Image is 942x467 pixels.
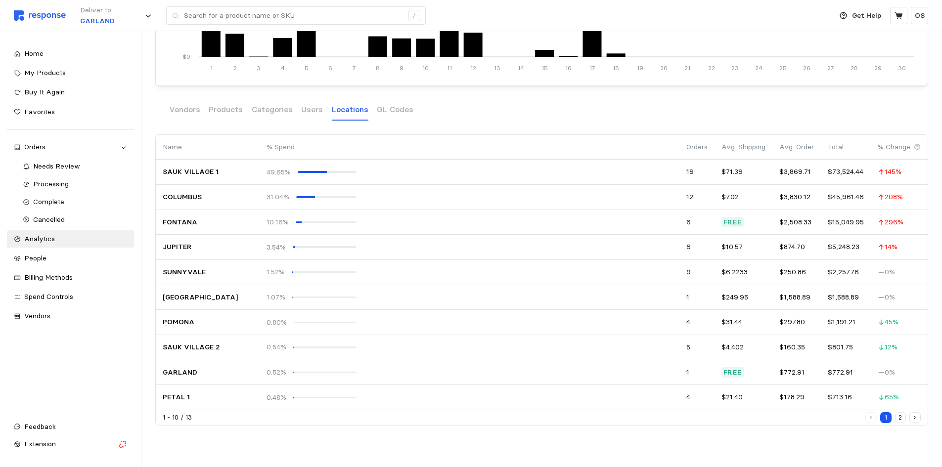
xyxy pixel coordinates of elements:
[24,273,73,282] span: Billing Methods
[16,158,134,175] a: Needs Review
[169,103,200,116] p: Vendors
[210,64,212,72] tspan: 1
[33,215,65,224] span: Cancelled
[7,435,134,453] button: Extension
[267,317,287,328] div: 0.80%
[7,45,134,63] a: Home
[7,288,134,306] a: Spend Controls
[828,217,864,228] p: $15,049.95
[723,217,742,228] p: Free
[828,317,864,328] p: $1,191.21
[14,10,66,21] img: svg%3e
[779,267,814,278] p: $250.86
[779,167,814,177] p: $3,869.71
[755,64,763,72] tspan: 24
[7,138,134,156] a: Orders
[422,64,429,72] tspan: 10
[779,217,814,228] p: $2,508.33
[565,64,572,72] tspan: 16
[779,192,814,203] p: $3,830.12
[686,392,708,403] p: 4
[878,317,898,328] p: 45 %
[24,49,44,58] span: Home
[252,103,293,116] p: Categories
[731,64,739,72] tspan: 23
[518,64,524,72] tspan: 14
[163,317,194,328] p: POMONA
[182,53,190,61] tspan: $0
[779,142,814,153] p: Avg. Order
[721,242,765,253] p: $10.57
[686,167,708,177] p: 19
[878,367,895,378] p: 0 %
[33,179,69,188] span: Processing
[779,292,814,303] p: $1,588.89
[721,317,765,328] p: $31.44
[24,311,50,320] span: Vendors
[828,192,864,203] p: $45,961.46
[779,367,814,378] p: $772.91
[163,167,219,177] p: SAUK VILLAGE 1
[779,64,786,72] tspan: 25
[686,342,708,353] p: 5
[828,367,864,378] p: $772.91
[686,317,708,328] p: 4
[721,267,765,278] p: $6.2233
[686,217,708,228] p: 6
[7,418,134,436] button: Feedback
[163,267,206,278] p: SUNNYVALE
[636,64,643,72] tspan: 19
[267,392,286,403] div: 0.48%
[878,142,910,153] p: % Change
[280,64,284,72] tspan: 4
[613,64,619,72] tspan: 18
[80,5,115,16] p: Deliver to
[7,250,134,267] a: People
[24,292,73,301] span: Spend Controls
[911,7,928,24] button: OS
[267,217,289,227] div: 10.16%
[257,64,261,72] tspan: 3
[828,292,864,303] p: $1,588.89
[878,242,897,253] p: 14 %
[708,64,715,72] tspan: 22
[721,167,765,177] p: $71.39
[874,64,882,72] tspan: 29
[779,392,814,403] p: $178.29
[915,10,925,21] p: OS
[267,142,357,153] p: % Spend
[493,64,500,72] tspan: 13
[267,242,286,253] div: 3.54%
[721,392,765,403] p: $21.40
[447,64,452,72] tspan: 11
[828,342,864,353] p: $801.75
[184,7,403,25] input: Search for a product name or SKU
[470,64,476,72] tspan: 12
[209,103,243,116] p: Products
[684,64,690,72] tspan: 21
[16,175,134,193] a: Processing
[408,10,420,22] div: /
[24,439,56,448] span: Extension
[827,64,834,72] tspan: 27
[878,267,895,278] p: 0 %
[878,292,895,303] p: 0 %
[589,64,595,72] tspan: 17
[377,103,413,116] p: GL Codes
[834,6,887,25] button: Get Help
[541,64,548,72] tspan: 15
[828,392,864,403] p: $713.16
[909,412,921,424] button: Next page
[24,254,46,262] span: People
[686,267,708,278] p: 9
[267,367,286,378] div: 0.52%
[7,84,134,101] a: Buy It Again
[163,413,864,422] div: 1 - 10 / 13
[80,16,115,27] p: GARLAND
[24,87,65,96] span: Buy It Again
[686,367,708,378] p: 1
[163,342,220,353] p: SAUK VILLAGE 2
[779,342,814,353] p: $160.35
[895,412,906,424] button: 2
[828,242,864,253] p: $5,248.23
